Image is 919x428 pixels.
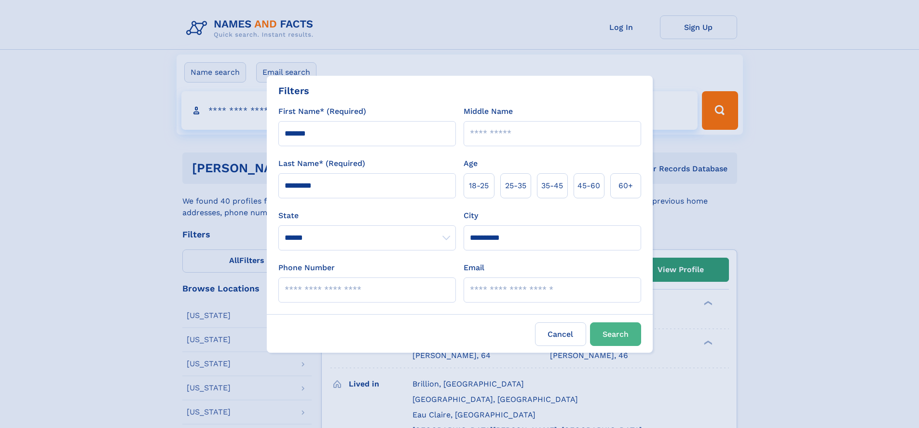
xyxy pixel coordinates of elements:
[464,158,478,169] label: Age
[469,180,489,192] span: 18‑25
[505,180,526,192] span: 25‑35
[278,83,309,98] div: Filters
[577,180,600,192] span: 45‑60
[464,262,484,274] label: Email
[278,158,365,169] label: Last Name* (Required)
[535,322,586,346] label: Cancel
[541,180,563,192] span: 35‑45
[278,210,456,221] label: State
[278,262,335,274] label: Phone Number
[278,106,366,117] label: First Name* (Required)
[618,180,633,192] span: 60+
[590,322,641,346] button: Search
[464,210,478,221] label: City
[464,106,513,117] label: Middle Name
